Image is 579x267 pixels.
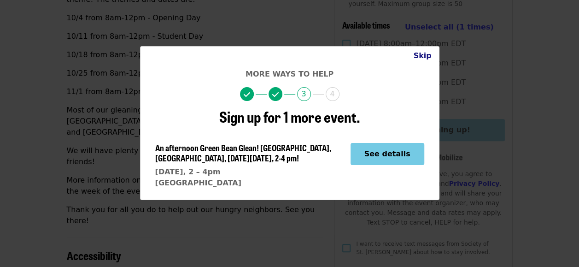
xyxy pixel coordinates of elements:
div: [DATE], 2 – 4pm [155,166,343,178]
div: [GEOGRAPHIC_DATA] [155,178,343,189]
span: More ways to help [246,70,333,78]
span: Sign up for 1 more event. [219,106,360,127]
a: See details [351,149,424,158]
span: 3 [297,87,311,101]
a: An afternoon Green Bean Glean! [GEOGRAPHIC_DATA], [GEOGRAPHIC_DATA], [DATE][DATE], 2-4 pm![DATE],... [155,143,343,189]
button: Close [406,47,439,65]
button: See details [351,143,424,165]
i: check icon [244,90,250,99]
i: check icon [272,90,279,99]
span: An afternoon Green Bean Glean! [GEOGRAPHIC_DATA], [GEOGRAPHIC_DATA], [DATE][DATE], 2-4 pm! [155,142,331,164]
span: 4 [326,87,339,101]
